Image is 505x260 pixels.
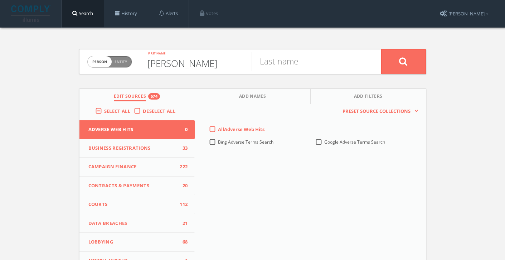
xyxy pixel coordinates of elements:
[79,158,195,177] button: Campaign Finance222
[88,201,177,208] span: Courts
[79,195,195,214] button: Courts112
[354,93,383,101] span: Add Filters
[311,89,426,104] button: Add Filters
[177,163,188,170] span: 222
[148,93,160,100] div: 574
[115,59,127,64] span: Entity
[88,239,177,246] span: Lobbying
[218,126,264,133] span: All Adverse Web Hits
[79,139,195,158] button: Business Registrations33
[79,120,195,139] button: Adverse Web Hits0
[177,239,188,246] span: 68
[239,93,266,101] span: Add Names
[88,163,177,170] span: Campaign Finance
[88,220,177,227] span: Data Breaches
[339,108,414,115] span: Preset Source Collections
[79,214,195,233] button: Data Breaches21
[177,145,188,152] span: 33
[11,5,51,22] img: illumis
[88,182,177,189] span: Contracts & Payments
[79,177,195,196] button: Contracts & Payments20
[88,145,177,152] span: Business Registrations
[79,89,195,104] button: Edit Sources574
[177,182,188,189] span: 20
[177,126,188,133] span: 0
[104,108,130,114] span: Select All
[114,93,146,101] span: Edit Sources
[177,201,188,208] span: 112
[177,220,188,227] span: 21
[79,233,195,252] button: Lobbying68
[88,126,177,133] span: Adverse Web Hits
[218,139,273,145] span: Bing Adverse Terms Search
[88,56,112,67] span: person
[339,108,418,115] button: Preset Source Collections
[195,89,311,104] button: Add Names
[143,108,175,114] span: Deselect All
[324,139,385,145] span: Google Adverse Terms Search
